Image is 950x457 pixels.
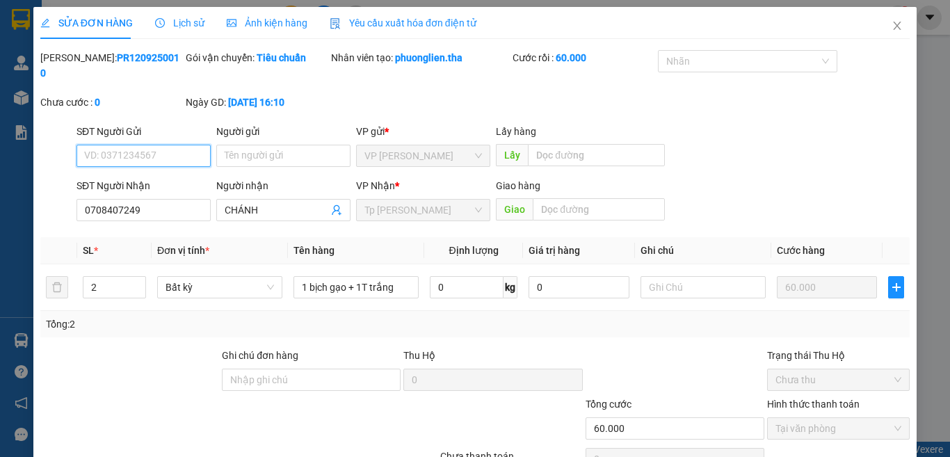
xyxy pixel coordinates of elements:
b: Tiêu chuẩn [257,52,306,63]
b: [DATE] 16:10 [228,97,284,108]
button: delete [46,276,68,298]
span: Cước hàng [777,245,825,256]
div: [PERSON_NAME]: [40,50,183,81]
span: SL [83,245,94,256]
span: kg [504,276,517,298]
b: phuonglien.tha [395,52,462,63]
span: user-add [331,205,342,216]
div: Người nhận [216,178,351,193]
div: Cước rồi : [513,50,655,65]
button: plus [888,276,904,298]
b: 60.000 [556,52,586,63]
img: icon [330,18,341,29]
span: VP Phan Rang [364,145,482,166]
span: Chưa thu [775,369,901,390]
span: Bất kỳ [166,277,274,298]
span: Lấy [496,144,528,166]
th: Ghi chú [635,237,771,264]
div: Gói vận chuyển: [186,50,328,65]
input: 0 [777,276,877,298]
div: Nhân viên tạo: [331,50,510,65]
input: Dọc đường [533,198,665,221]
span: Đơn vị tính [157,245,209,256]
b: 0 [95,97,100,108]
div: Tổng: 2 [46,316,368,332]
span: Tp Hồ Chí Minh [364,200,482,221]
span: Giao hàng [496,180,540,191]
input: Dọc đường [528,144,665,166]
div: Chưa cước : [40,95,183,110]
span: picture [227,18,236,28]
span: Lấy hàng [496,126,536,137]
span: SỬA ĐƠN HÀNG [40,17,133,29]
label: Hình thức thanh toán [767,399,860,410]
div: SĐT Người Nhận [77,178,211,193]
div: Trạng thái Thu Hộ [767,348,910,363]
div: SĐT Người Gửi [77,124,211,139]
span: Tổng cước [586,399,631,410]
span: close [892,20,903,31]
span: Ảnh kiện hàng [227,17,307,29]
input: Ghi Chú [641,276,766,298]
span: Thu Hộ [403,350,435,361]
span: Giá trị hàng [529,245,580,256]
button: Close [878,7,917,46]
span: Giao [496,198,533,221]
span: Tại văn phòng [775,418,901,439]
span: edit [40,18,50,28]
span: Tên hàng [293,245,335,256]
span: plus [889,282,903,293]
input: VD: Bàn, Ghế [293,276,419,298]
span: VP Nhận [356,180,395,191]
span: Định lượng [449,245,498,256]
div: VP gửi [356,124,490,139]
span: Lịch sử [155,17,204,29]
div: Người gửi [216,124,351,139]
label: Ghi chú đơn hàng [222,350,298,361]
div: Ngày GD: [186,95,328,110]
input: Ghi chú đơn hàng [222,369,401,391]
span: Yêu cầu xuất hóa đơn điện tử [330,17,476,29]
span: clock-circle [155,18,165,28]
